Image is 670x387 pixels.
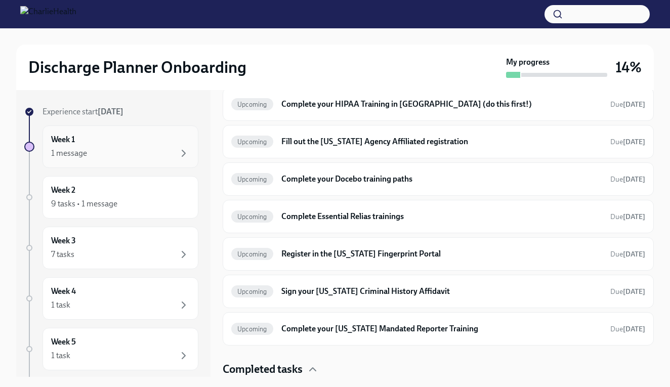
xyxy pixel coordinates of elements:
span: August 23rd, 2025 09:00 [610,100,645,109]
strong: [DATE] [98,107,123,116]
a: Week 37 tasks [24,227,198,269]
div: 9 tasks • 1 message [51,198,117,209]
strong: [DATE] [623,138,645,146]
a: Week 41 task [24,277,198,320]
span: Experience start [43,107,123,116]
h6: Week 1 [51,134,75,145]
span: September 1st, 2025 09:00 [610,175,645,184]
h6: Week 2 [51,185,75,196]
strong: [DATE] [623,175,645,184]
a: UpcomingComplete your HIPAA Training in [GEOGRAPHIC_DATA] (do this first!)Due[DATE] [231,96,645,112]
h6: Week 5 [51,336,76,348]
h6: Complete your HIPAA Training in [GEOGRAPHIC_DATA] (do this first!) [281,99,602,110]
h2: Discharge Planner Onboarding [28,57,246,77]
h6: Week 4 [51,286,76,297]
h4: Completed tasks [223,362,303,377]
a: UpcomingComplete your Docebo training pathsDue[DATE] [231,171,645,187]
span: Due [610,250,645,259]
span: Due [610,287,645,296]
a: Week 29 tasks • 1 message [24,176,198,219]
strong: [DATE] [623,325,645,333]
a: UpcomingComplete Essential Relias trainingsDue[DATE] [231,208,645,225]
span: Upcoming [231,176,273,183]
span: Upcoming [231,250,273,258]
span: Due [610,212,645,221]
span: Due [610,100,645,109]
img: CharlieHealth [20,6,76,22]
h6: Sign your [US_STATE] Criminal History Affidavit [281,286,602,297]
strong: My progress [506,57,550,68]
h6: Register in the [US_STATE] Fingerprint Portal [281,248,602,260]
h3: 14% [615,58,642,76]
span: Due [610,138,645,146]
div: 1 message [51,148,87,159]
h6: Complete your [US_STATE] Mandated Reporter Training [281,323,602,334]
div: 1 task [51,350,70,361]
a: UpcomingFill out the [US_STATE] Agency Affiliated registrationDue[DATE] [231,134,645,150]
a: Week 11 message [24,125,198,168]
span: Upcoming [231,101,273,108]
span: September 1st, 2025 09:00 [610,287,645,296]
span: August 28th, 2025 09:00 [610,137,645,147]
h6: Week 3 [51,235,76,246]
a: UpcomingRegister in the [US_STATE] Fingerprint PortalDue[DATE] [231,246,645,262]
span: Upcoming [231,138,273,146]
span: Upcoming [231,288,273,295]
span: Due [610,175,645,184]
strong: [DATE] [623,287,645,296]
a: Experience start[DATE] [24,106,198,117]
a: UpcomingComplete your [US_STATE] Mandated Reporter TrainingDue[DATE] [231,321,645,337]
h6: Complete Essential Relias trainings [281,211,602,222]
a: Week 51 task [24,328,198,370]
h6: Fill out the [US_STATE] Agency Affiliated registration [281,136,602,147]
strong: [DATE] [623,212,645,221]
div: 7 tasks [51,249,74,260]
a: UpcomingSign your [US_STATE] Criminal History AffidavitDue[DATE] [231,283,645,299]
span: September 1st, 2025 09:00 [610,249,645,259]
span: September 1st, 2025 09:00 [610,212,645,222]
span: Upcoming [231,213,273,221]
div: 1 task [51,299,70,311]
span: Upcoming [231,325,273,333]
strong: [DATE] [623,100,645,109]
span: Due [610,325,645,333]
span: September 1st, 2025 09:00 [610,324,645,334]
div: Completed tasks [223,362,654,377]
strong: [DATE] [623,250,645,259]
h6: Complete your Docebo training paths [281,174,602,185]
